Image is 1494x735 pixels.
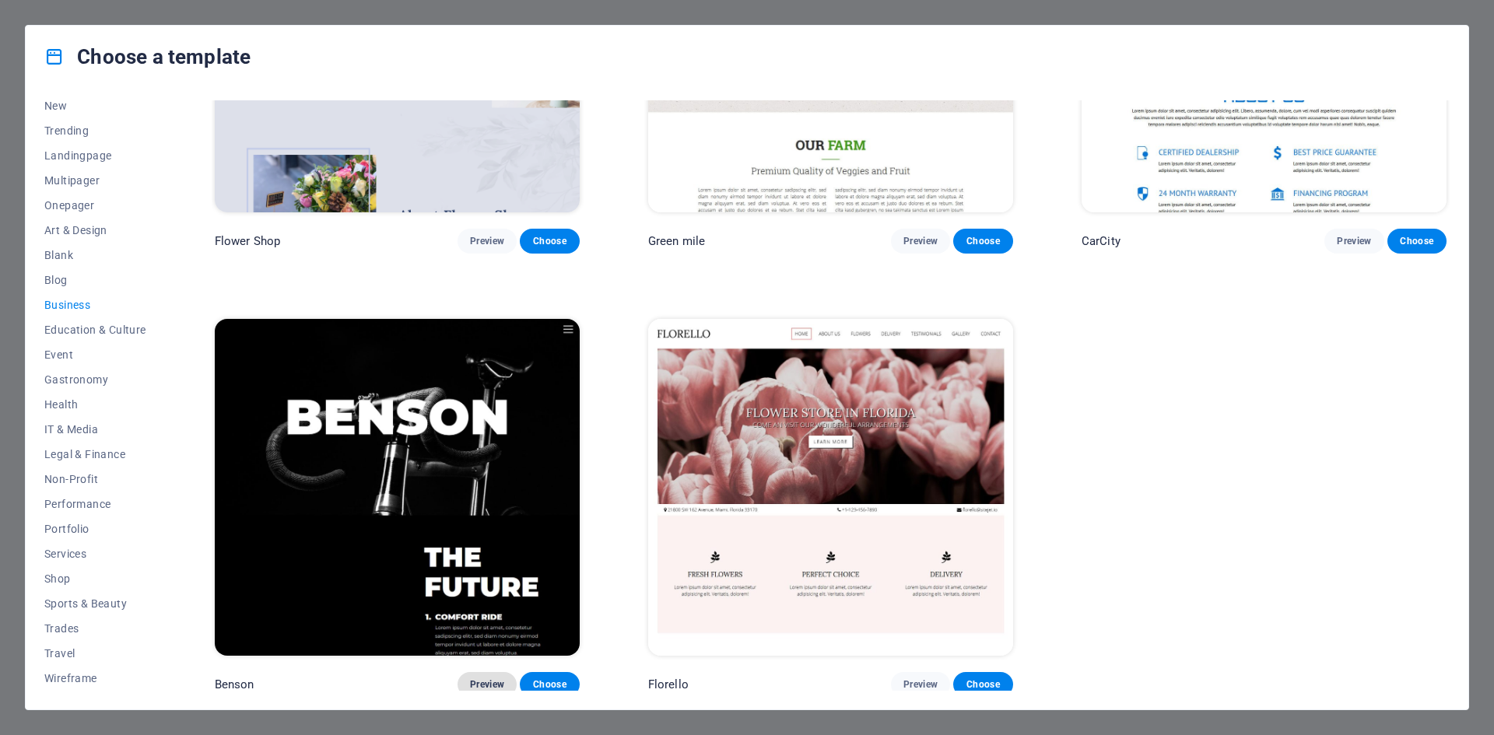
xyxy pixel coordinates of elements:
[44,44,251,69] h4: Choose a template
[44,417,146,442] button: IT & Media
[44,367,146,392] button: Gastronomy
[470,235,504,247] span: Preview
[966,235,1000,247] span: Choose
[532,235,566,247] span: Choose
[44,292,146,317] button: Business
[648,319,1013,655] img: Florello
[44,299,146,311] span: Business
[458,229,517,254] button: Preview
[44,641,146,666] button: Travel
[44,566,146,591] button: Shop
[44,218,146,243] button: Art & Design
[44,124,146,137] span: Trending
[44,423,146,436] span: IT & Media
[44,392,146,417] button: Health
[44,548,146,560] span: Services
[44,348,146,361] span: Event
[44,149,146,162] span: Landingpage
[1337,235,1371,247] span: Preview
[953,672,1012,697] button: Choose
[1324,229,1384,254] button: Preview
[44,666,146,691] button: Wireframe
[44,541,146,566] button: Services
[44,373,146,386] span: Gastronomy
[532,678,566,691] span: Choose
[470,678,504,691] span: Preview
[44,591,146,616] button: Sports & Beauty
[44,274,146,286] span: Blog
[44,243,146,268] button: Blank
[44,647,146,660] span: Travel
[44,100,146,112] span: New
[1387,229,1447,254] button: Choose
[44,224,146,236] span: Art & Design
[966,678,1000,691] span: Choose
[44,616,146,641] button: Trades
[44,672,146,684] span: Wireframe
[215,677,254,692] p: Benson
[44,268,146,292] button: Blog
[44,523,146,535] span: Portfolio
[44,398,146,411] span: Health
[44,199,146,212] span: Onepager
[44,249,146,261] span: Blank
[215,233,281,249] p: Flower Shop
[44,93,146,118] button: New
[44,516,146,541] button: Portfolio
[44,597,146,610] span: Sports & Beauty
[215,319,580,655] img: Benson
[44,118,146,143] button: Trending
[1400,235,1434,247] span: Choose
[44,492,146,516] button: Performance
[44,622,146,635] span: Trades
[44,498,146,510] span: Performance
[903,235,938,247] span: Preview
[520,672,579,697] button: Choose
[891,672,950,697] button: Preview
[520,229,579,254] button: Choose
[44,168,146,193] button: Multipager
[44,193,146,218] button: Onepager
[648,233,705,249] p: Green mile
[44,324,146,336] span: Education & Culture
[44,442,146,467] button: Legal & Finance
[891,229,950,254] button: Preview
[648,677,689,692] p: Florello
[44,317,146,342] button: Education & Culture
[903,678,938,691] span: Preview
[44,143,146,168] button: Landingpage
[1082,233,1120,249] p: CarCity
[44,467,146,492] button: Non-Profit
[44,174,146,187] span: Multipager
[44,342,146,367] button: Event
[953,229,1012,254] button: Choose
[44,448,146,460] span: Legal & Finance
[44,473,146,485] span: Non-Profit
[44,572,146,585] span: Shop
[458,672,517,697] button: Preview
